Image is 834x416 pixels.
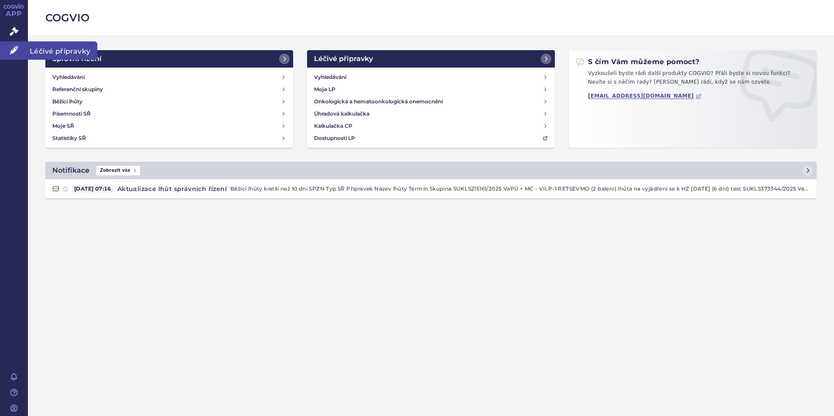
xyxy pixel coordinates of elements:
[49,108,290,120] a: Písemnosti SŘ
[314,97,443,106] h4: Onkologická a hematoonkologická onemocnění
[49,83,290,95] a: Referenční skupiny
[576,57,700,67] h2: S čím Vám můžeme pomoct?
[311,108,551,120] a: Úhradová kalkulačka
[52,85,103,94] h4: Referenční skupiny
[52,165,89,176] h2: Notifikace
[72,184,114,193] span: [DATE] 07:16
[314,85,335,94] h4: Moje LP
[49,120,290,132] a: Moje SŘ
[52,134,86,143] h4: Statistiky SŘ
[314,73,346,82] h4: Vyhledávání
[314,109,369,118] h4: Úhradová kalkulačka
[49,95,290,108] a: Běžící lhůty
[230,184,810,193] p: Běžící lhůty kratší než 10 dní SPZN Typ SŘ Přípravek Název lhůty Termín Skupina SUKLS215161/2025 ...
[314,122,352,130] h4: Kalkulačka CP
[311,132,551,144] a: Dostupnosti LP
[576,69,810,90] p: Vyzkoušeli byste rádi další produkty COGVIO? Přáli byste si novou funkci? Nevíte si s něčím rady?...
[311,71,551,83] a: Vyhledávání
[45,162,817,179] a: NotifikaceZobrazit vše
[114,184,230,193] h4: Aktualizace lhůt správních řízení
[45,10,817,25] h2: COGVIO
[52,97,82,106] h4: Běžící lhůty
[52,122,74,130] h4: Moje SŘ
[314,54,373,64] h2: Léčivé přípravky
[52,73,85,82] h4: Vyhledávání
[49,132,290,144] a: Statistiky SŘ
[28,41,97,60] span: Léčivé přípravky
[96,166,140,175] span: Zobrazit vše
[52,109,91,118] h4: Písemnosti SŘ
[588,93,702,99] a: [EMAIL_ADDRESS][DOMAIN_NAME]
[311,120,551,132] a: Kalkulačka CP
[311,95,551,108] a: Onkologická a hematoonkologická onemocnění
[49,71,290,83] a: Vyhledávání
[314,134,355,143] h4: Dostupnosti LP
[311,83,551,95] a: Moje LP
[45,50,293,68] a: Správní řízení
[307,50,555,68] a: Léčivé přípravky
